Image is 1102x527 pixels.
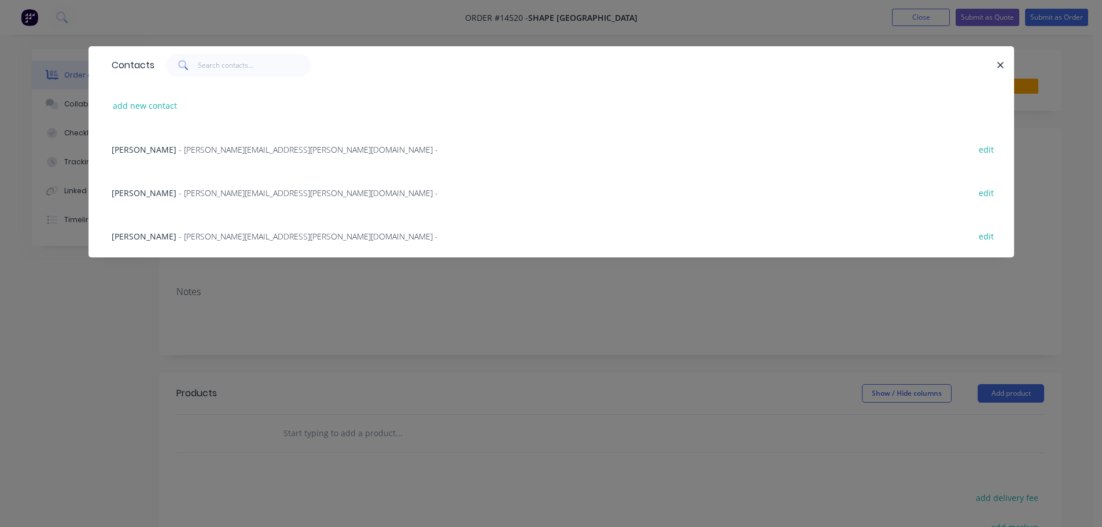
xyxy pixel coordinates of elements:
[179,187,438,198] span: - [PERSON_NAME][EMAIL_ADDRESS][PERSON_NAME][DOMAIN_NAME] -
[107,98,183,113] button: add new contact
[106,47,154,84] div: Contacts
[179,231,438,242] span: - [PERSON_NAME][EMAIL_ADDRESS][PERSON_NAME][DOMAIN_NAME] -
[179,144,438,155] span: - [PERSON_NAME][EMAIL_ADDRESS][PERSON_NAME][DOMAIN_NAME] -
[973,185,1000,200] button: edit
[112,144,176,155] span: [PERSON_NAME]
[198,54,311,77] input: Search contacts...
[112,231,176,242] span: [PERSON_NAME]
[973,228,1000,244] button: edit
[112,187,176,198] span: [PERSON_NAME]
[973,141,1000,157] button: edit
